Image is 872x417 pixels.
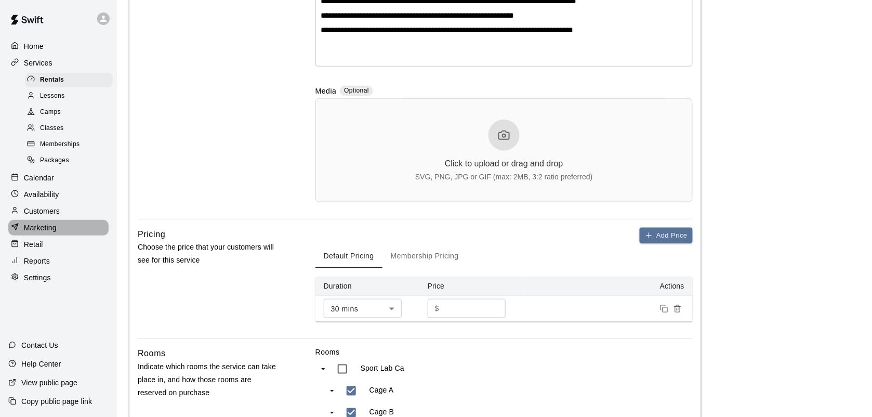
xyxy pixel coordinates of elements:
a: Classes [25,121,117,137]
p: Help Center [21,359,61,369]
div: Memberships [25,137,113,152]
div: Rentals [25,73,113,87]
p: Indicate which rooms the service can take place in, and how those rooms are reserved on purchase [138,361,282,400]
a: Customers [8,203,109,219]
h6: Pricing [138,228,165,241]
label: Media [315,86,337,98]
p: Sport Lab Ca [361,363,404,374]
a: Reports [8,253,109,269]
span: Camps [40,107,61,118]
p: Customers [24,206,60,216]
button: Duplicate price [657,302,671,316]
p: Reports [24,256,50,266]
div: Classes [25,121,113,136]
button: Membership Pricing [382,243,467,268]
a: Rentals [25,72,117,88]
div: Lessons [25,89,113,103]
span: Classes [40,123,63,134]
a: Calendar [8,170,109,186]
a: Availability [8,187,109,202]
span: Rentals [40,75,64,85]
a: Retail [8,237,109,252]
p: Choose the price that your customers will see for this service [138,241,282,267]
p: Settings [24,272,51,283]
p: Retail [24,239,43,250]
p: $ [435,303,439,314]
div: Camps [25,105,113,120]
button: Add Price [640,228,693,244]
h6: Rooms [138,347,166,361]
span: Memberships [40,139,80,150]
p: Marketing [24,223,57,233]
div: Click to upload or drag and drop [445,159,563,168]
span: Optional [344,87,369,94]
a: Settings [8,270,109,285]
a: Memberships [25,137,117,153]
p: Calendar [24,173,54,183]
span: Lessons [40,91,65,101]
div: 30 mins [324,299,402,318]
a: Packages [25,153,117,169]
button: Default Pricing [315,243,382,268]
a: Camps [25,105,117,121]
a: Home [8,38,109,54]
p: Availability [24,189,59,200]
div: Packages [25,153,113,168]
button: Remove price [671,302,684,316]
p: Home [24,41,44,51]
p: Copy public page link [21,396,92,407]
th: Price [419,277,523,296]
th: Duration [315,277,419,296]
a: Marketing [8,220,109,236]
p: Cage A [369,385,394,396]
label: Rooms [315,347,693,358]
a: Lessons [25,88,117,104]
th: Actions [523,277,693,296]
span: Packages [40,155,69,166]
p: Services [24,58,52,68]
p: View public page [21,377,77,388]
a: Services [8,55,109,71]
p: Contact Us [21,340,58,350]
div: SVG, PNG, JPG or GIF (max: 2MB, 3:2 ratio preferred) [415,173,593,181]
